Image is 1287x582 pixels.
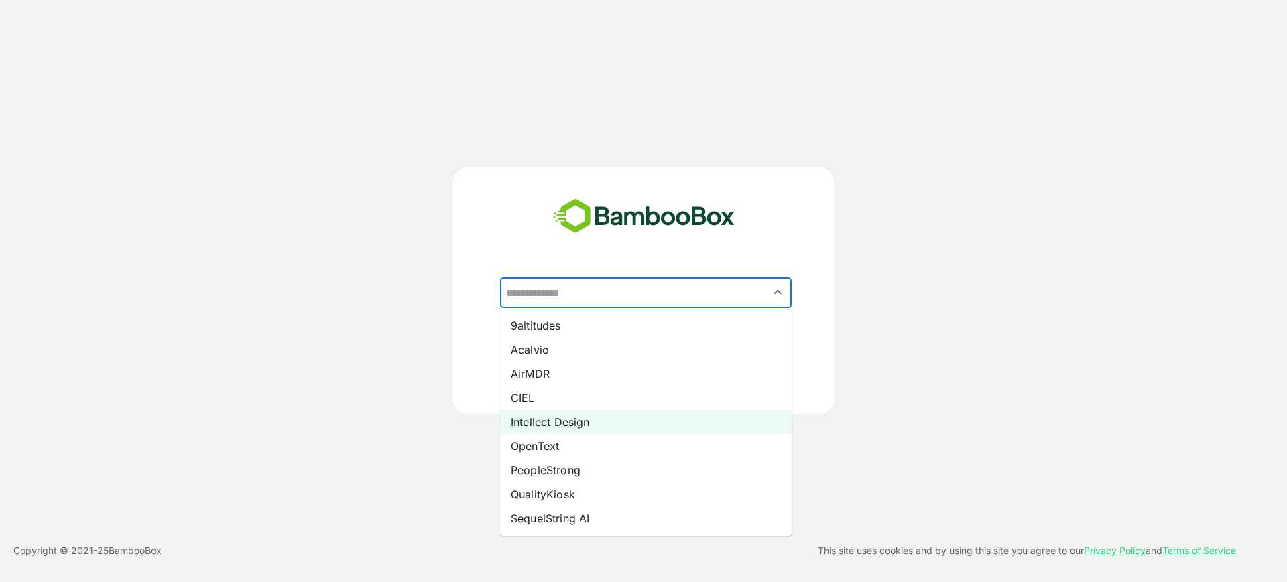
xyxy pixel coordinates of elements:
li: 9altitudes [500,313,792,338]
li: PeopleStrong [500,458,792,482]
a: Privacy Policy [1084,544,1146,556]
li: SequelString AI [500,506,792,530]
li: AirMDR [500,362,792,386]
li: OpenText [500,434,792,458]
a: Terms of Service [1162,544,1236,556]
li: Intellect Design [500,410,792,434]
p: Copyright © 2021- 25 BambooBox [13,542,162,559]
img: bamboobox [546,194,742,238]
p: This site uses cookies and by using this site you agree to our and [818,542,1236,559]
li: CIEL [500,386,792,410]
li: Acalvio [500,338,792,362]
button: Close [769,283,787,301]
li: QualityKiosk [500,482,792,506]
